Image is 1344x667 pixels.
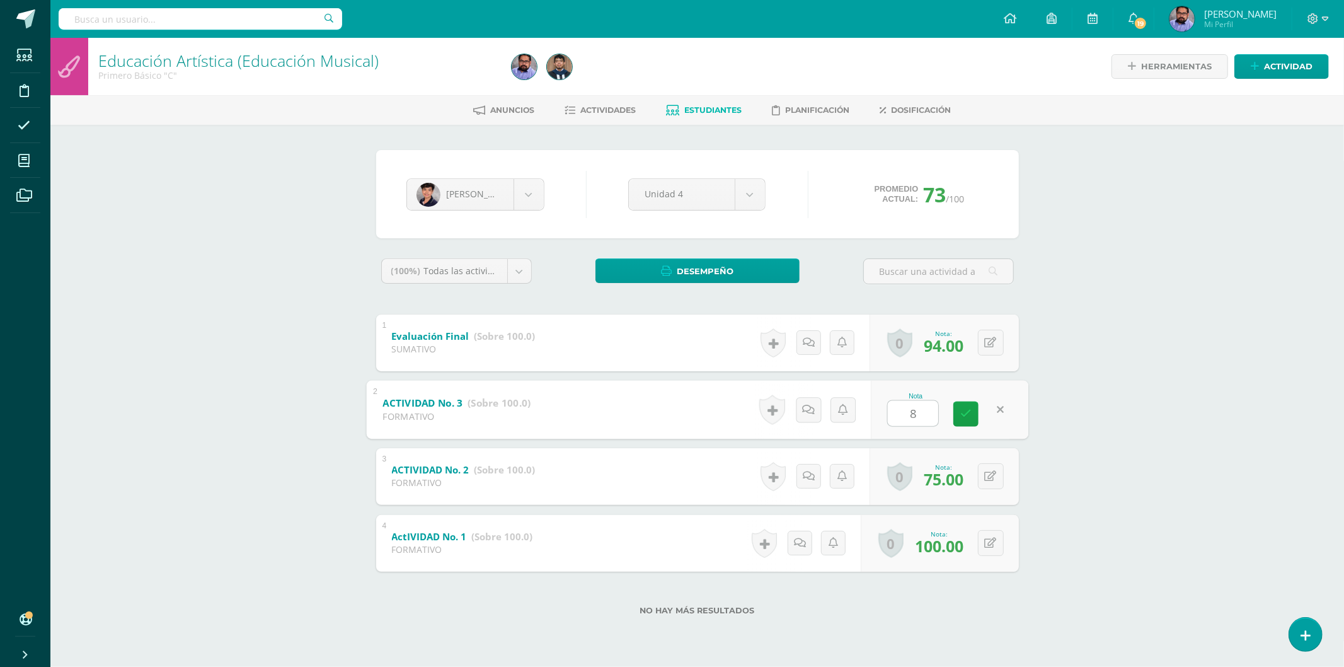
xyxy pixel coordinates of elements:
[1204,8,1277,20] span: [PERSON_NAME]
[382,410,531,422] div: FORMATIVO
[474,100,535,120] a: Anuncios
[392,460,536,480] a: ACTIVIDAD No. 2 (Sobre 100.0)
[887,462,912,491] a: 0
[468,396,531,409] strong: (Sobre 100.0)
[864,259,1013,284] input: Buscar una actividad aquí...
[946,193,964,205] span: /100
[1134,16,1147,30] span: 19
[98,50,379,71] a: Educación Artística (Educación Musical)
[916,535,964,557] span: 100.00
[547,54,572,79] img: 8c648ab03079b18c3371769e6fc6bd45.png
[391,265,421,277] span: (100%)
[924,329,964,338] div: Nota:
[392,527,533,547] a: ActIVIDAD No. 1 (Sobre 100.0)
[786,105,850,115] span: Planificación
[1264,55,1312,78] span: Actividad
[392,530,467,543] b: ActIVIDAD No. 1
[924,463,964,472] div: Nota:
[565,100,636,120] a: Actividades
[923,181,946,208] span: 73
[1234,54,1329,79] a: Actividad
[667,100,742,120] a: Estudiantes
[629,179,765,210] a: Unidad 4
[581,105,636,115] span: Actividades
[892,105,951,115] span: Dosificación
[98,69,497,81] div: Primero Básico 'C'
[773,100,850,120] a: Planificación
[1141,55,1212,78] span: Herramientas
[491,105,535,115] span: Anuncios
[880,100,951,120] a: Dosificación
[1204,19,1277,30] span: Mi Perfil
[98,52,497,69] h1: Educación Artística (Educación Musical)
[888,400,938,426] input: 0-100.0
[474,463,536,476] strong: (Sobre 100.0)
[875,184,919,204] span: Promedio actual:
[392,463,469,476] b: ACTIVIDAD No. 2
[447,188,517,200] span: [PERSON_NAME]
[392,343,536,355] div: SUMATIVO
[472,530,533,543] strong: (Sobre 100.0)
[1111,54,1228,79] a: Herramientas
[392,477,536,489] div: FORMATIVO
[512,54,537,79] img: 7c3d6755148f85b195babec4e2a345e8.png
[392,327,536,347] a: Evaluación Final (Sobre 100.0)
[685,105,742,115] span: Estudiantes
[924,468,964,490] span: 75.00
[887,393,945,400] div: Nota
[677,260,733,283] span: Desempeño
[916,530,964,538] div: Nota:
[392,543,533,555] div: FORMATIVO
[878,529,904,558] a: 0
[645,179,719,209] span: Unidad 4
[392,330,469,342] b: Evaluación Final
[887,328,912,357] a: 0
[382,393,531,413] a: ACTIVIDAD No. 3 (Sobre 100.0)
[376,606,1019,615] label: No hay más resultados
[416,183,440,207] img: cfb9bf90477bf3bf6ff3229d48760964.png
[924,335,964,356] span: 94.00
[595,258,800,283] a: Desempeño
[382,396,462,409] b: ACTIVIDAD No. 3
[382,259,531,283] a: (100%)Todas las actividades de esta unidad
[1169,6,1195,32] img: 7c3d6755148f85b195babec4e2a345e8.png
[407,179,544,210] a: [PERSON_NAME]
[59,8,342,30] input: Busca un usuario...
[424,265,580,277] span: Todas las actividades de esta unidad
[474,330,536,342] strong: (Sobre 100.0)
